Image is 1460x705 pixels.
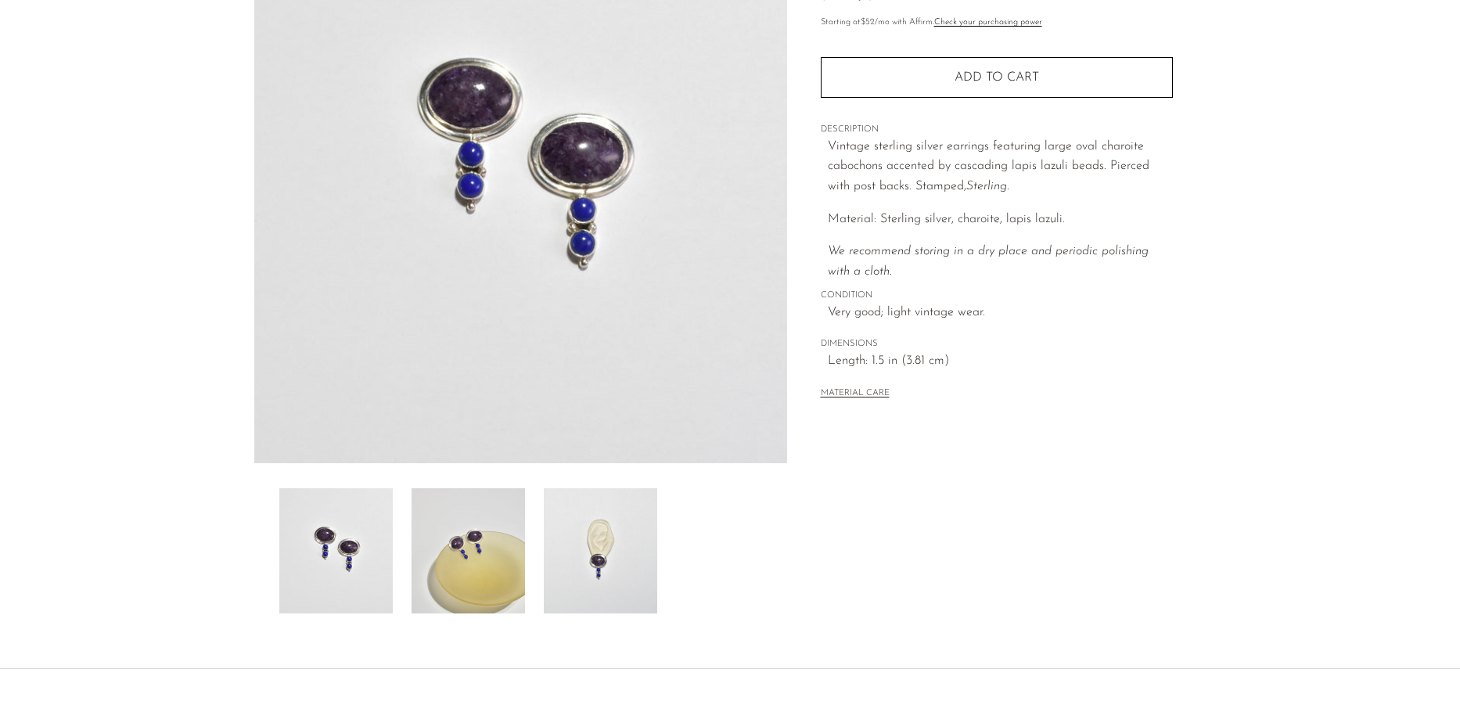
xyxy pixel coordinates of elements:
button: MATERIAL CARE [821,388,890,400]
em: Sterling. [966,180,1009,192]
span: Length: 1.5 in (3.81 cm) [828,351,1173,372]
span: DESCRIPTION [821,123,1173,137]
img: Charoite Lapis Earrings [544,488,657,613]
img: Charoite Lapis Earrings [412,488,525,613]
p: Material: Sterling silver, charoite, lapis lazuli. [828,210,1173,230]
em: We recommend storing in a dry place and periodic polishing with a cloth. [828,245,1149,278]
a: Check your purchasing power - Learn more about Affirm Financing (opens in modal) [934,18,1042,27]
span: CONDITION [821,289,1173,303]
span: Very good; light vintage wear. [828,303,1173,323]
img: Charoite Lapis Earrings [279,488,393,613]
p: Vintage sterling silver earrings featuring large oval charoite cabochons accented by cascading la... [828,137,1173,197]
p: Starting at /mo with Affirm. [821,16,1173,30]
span: Add to cart [955,70,1039,85]
span: $52 [861,18,875,27]
button: Add to cart [821,57,1173,98]
span: DIMENSIONS [821,337,1173,351]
